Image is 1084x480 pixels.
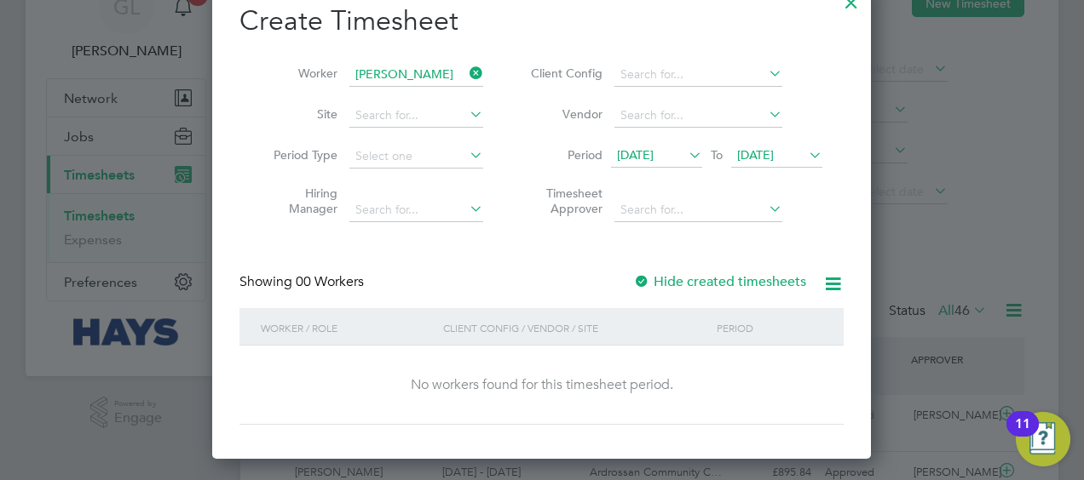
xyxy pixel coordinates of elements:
input: Search for... [349,198,483,222]
label: Client Config [526,66,603,81]
span: [DATE] [737,147,774,163]
div: Showing [239,273,367,291]
label: Site [261,106,337,122]
div: Worker / Role [257,308,439,347]
span: [DATE] [617,147,654,163]
label: Hide created timesheets [633,273,806,290]
input: Search for... [614,63,782,87]
input: Search for... [614,104,782,128]
label: Hiring Manager [261,186,337,216]
input: Search for... [349,104,483,128]
input: Search for... [349,63,483,87]
label: Period [526,147,603,163]
label: Period Type [261,147,337,163]
span: To [706,144,728,166]
label: Worker [261,66,337,81]
div: Period [712,308,827,347]
label: Vendor [526,106,603,122]
label: Timesheet Approver [526,186,603,216]
input: Search for... [614,198,782,222]
button: Open Resource Center, 11 new notifications [1016,412,1070,466]
div: No workers found for this timesheet period. [257,376,827,394]
h2: Create Timesheet [239,3,844,39]
input: Select one [349,145,483,169]
span: 00 Workers [296,273,364,290]
div: Client Config / Vendor / Site [439,308,712,347]
div: 11 [1015,424,1030,446]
